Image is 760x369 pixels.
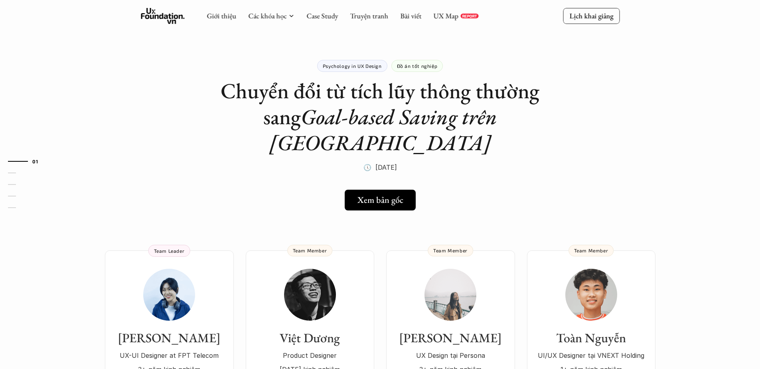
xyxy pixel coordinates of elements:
h3: [PERSON_NAME] [394,330,507,345]
p: REPORT [462,14,477,18]
a: Case Study [306,11,338,20]
a: Bài viết [400,11,421,20]
h1: Chuyển đổi từ tích lũy thông thường sang [221,78,540,155]
a: Các khóa học [248,11,286,20]
a: UX Map [433,11,458,20]
a: 01 [8,157,46,166]
h3: Toàn Nguyễn [535,330,647,345]
p: Product Designer [254,349,366,361]
a: Giới thiệu [207,11,236,20]
p: Team Member [293,248,327,253]
p: 🕔 [DATE] [363,161,397,173]
h3: [PERSON_NAME] [113,330,226,345]
a: Lịch khai giảng [563,8,620,24]
p: Team Member [433,248,468,253]
a: Truyện tranh [350,11,388,20]
em: Goal-based Saving trên [GEOGRAPHIC_DATA] [269,103,502,157]
p: Team Member [574,248,608,253]
p: Lịch khai giảng [569,11,613,20]
p: UX-UI Designer at FPT Telecom [113,349,226,361]
p: Đồ án tốt nghiệp [397,63,438,69]
p: UX Design tại Persona [394,349,507,361]
p: UI/UX Designer tại VNEXT Holding [535,349,647,361]
p: Psychology in UX Design [323,63,382,69]
h3: Việt Dương [254,330,366,345]
a: Xem bản gốc [345,190,416,210]
p: Team Leader [154,248,185,254]
strong: 01 [32,159,38,164]
h5: Xem bản gốc [357,195,403,205]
